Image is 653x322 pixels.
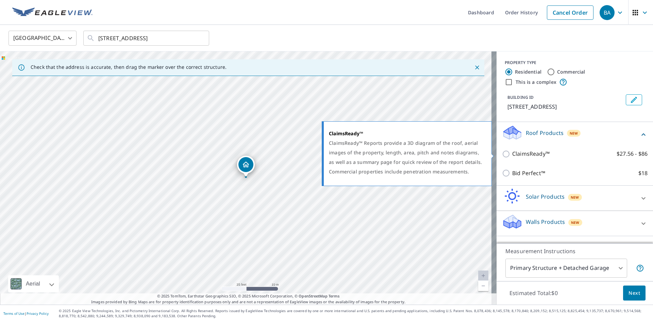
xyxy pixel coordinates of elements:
a: Privacy Policy [27,311,49,316]
p: © 2025 Eagle View Technologies, Inc. and Pictometry International Corp. All Rights Reserved. Repo... [59,308,650,319]
span: New [570,131,578,136]
img: EV Logo [12,7,93,18]
p: [STREET_ADDRESS] [507,103,623,111]
a: Current Level 20, Zoom Out [478,281,488,291]
a: Terms [329,293,340,298]
strong: ClaimsReady™ [329,130,363,137]
p: BUILDING ID [507,94,534,100]
div: Aerial [24,275,42,292]
input: Search by address or latitude-longitude [98,29,195,48]
span: New [571,195,579,200]
p: Measurement Instructions [505,247,644,255]
button: Next [623,286,646,301]
button: Edit building 1 [626,94,642,105]
label: Residential [515,68,541,75]
p: Walls Products [526,218,565,226]
a: Current Level 20, Zoom In Disabled [478,271,488,281]
label: This is a complex [516,79,556,86]
p: Solar Products [526,193,565,201]
p: Bid Perfect™ [512,169,545,178]
div: Roof ProductsNew [502,125,648,144]
p: ClaimsReady™ [512,150,550,158]
a: Cancel Order [547,5,593,20]
button: Close [473,63,482,72]
label: Commercial [557,68,585,75]
p: $18 [638,169,648,178]
span: © 2025 TomTom, Earthstar Geographics SIO, © 2025 Microsoft Corporation, © [157,293,340,299]
p: | [3,311,49,316]
p: Estimated Total: $0 [504,286,563,301]
div: [GEOGRAPHIC_DATA] [9,29,77,48]
p: $27.56 - $86 [617,150,648,158]
p: Check that the address is accurate, then drag the marker over the correct structure. [31,64,227,70]
div: Solar ProductsNew [502,188,648,208]
div: Primary Structure + Detached Garage [505,259,627,278]
div: BA [600,5,615,20]
a: OpenStreetMap [299,293,327,298]
div: Aerial [8,275,59,292]
span: Next [629,289,640,297]
span: New [571,220,580,225]
div: Dropped pin, building 1, Residential property, 210 Bird St S Mankato, MN 56001 [237,156,255,177]
span: Your report will include the primary structure and a detached garage if one exists. [636,264,644,272]
p: Roof Products [526,129,564,137]
div: Walls ProductsNew [502,214,648,233]
a: Terms of Use [3,311,24,316]
div: PROPERTY TYPE [505,60,645,66]
div: ClaimsReady™ Reports provide a 3D diagram of the roof, aerial images of the property, length, are... [329,138,483,177]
